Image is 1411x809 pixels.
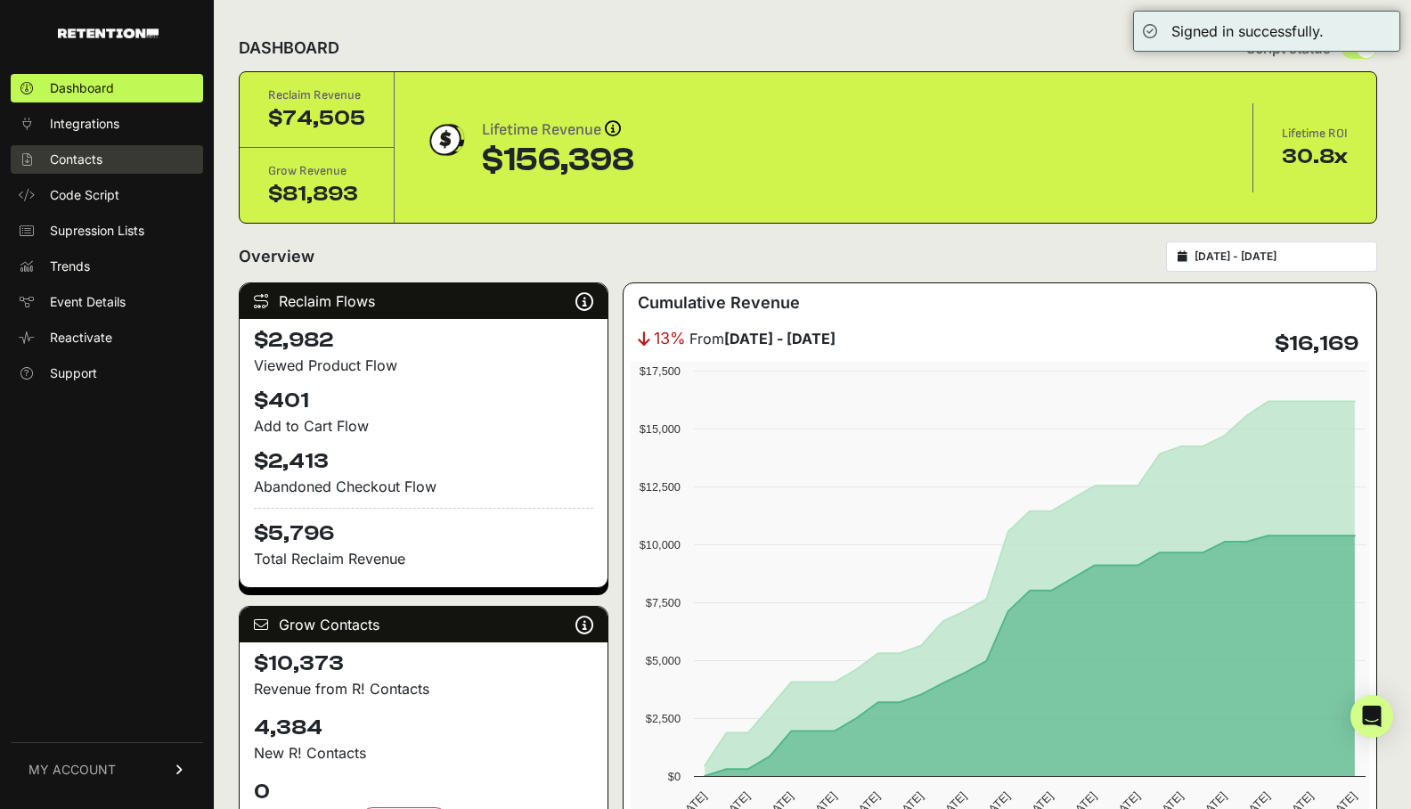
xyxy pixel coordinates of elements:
[646,712,681,725] text: $2,500
[11,359,203,388] a: Support
[640,538,681,552] text: $10,000
[240,607,608,642] div: Grow Contacts
[254,476,593,497] div: Abandoned Checkout Flow
[50,115,119,133] span: Integrations
[50,79,114,97] span: Dashboard
[11,74,203,102] a: Dashboard
[254,650,593,678] h4: $10,373
[254,355,593,376] div: Viewed Product Flow
[11,742,203,797] a: MY ACCOUNT
[482,118,634,143] div: Lifetime Revenue
[668,770,681,783] text: $0
[254,387,593,415] h4: $401
[50,222,144,240] span: Supression Lists
[240,283,608,319] div: Reclaim Flows
[11,323,203,352] a: Reactivate
[268,180,365,208] div: $81,893
[724,330,836,347] strong: [DATE] - [DATE]
[268,162,365,180] div: Grow Revenue
[268,86,365,104] div: Reclaim Revenue
[423,118,468,162] img: dollar-coin-05c43ed7efb7bc0c12610022525b4bbbb207c7efeef5aecc26f025e68dcafac9.png
[1282,143,1348,171] div: 30.8x
[50,186,119,204] span: Code Script
[640,480,681,494] text: $12,500
[29,761,116,779] span: MY ACCOUNT
[254,548,593,569] p: Total Reclaim Revenue
[50,257,90,275] span: Trends
[254,447,593,476] h4: $2,413
[254,415,593,437] div: Add to Cart Flow
[1282,125,1348,143] div: Lifetime ROI
[254,326,593,355] h4: $2,982
[646,654,681,667] text: $5,000
[50,329,112,347] span: Reactivate
[689,328,836,349] span: From
[268,104,365,133] div: $74,505
[239,36,339,61] h2: DASHBOARD
[254,508,593,548] h4: $5,796
[58,29,159,38] img: Retention.com
[11,181,203,209] a: Code Script
[11,110,203,138] a: Integrations
[640,364,681,378] text: $17,500
[254,778,593,806] h4: 0
[254,714,593,742] h4: 4,384
[11,217,203,245] a: Supression Lists
[482,143,634,178] div: $156,398
[11,252,203,281] a: Trends
[1350,695,1393,738] div: Open Intercom Messenger
[1171,20,1324,42] div: Signed in successfully.
[654,326,686,351] span: 13%
[50,364,97,382] span: Support
[50,293,126,311] span: Event Details
[646,596,681,609] text: $7,500
[254,678,593,699] p: Revenue from R! Contacts
[638,290,800,315] h3: Cumulative Revenue
[254,742,593,764] p: New R! Contacts
[50,151,102,168] span: Contacts
[640,422,681,436] text: $15,000
[239,244,314,269] h2: Overview
[11,145,203,174] a: Contacts
[1275,330,1358,358] h4: $16,169
[11,288,203,316] a: Event Details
